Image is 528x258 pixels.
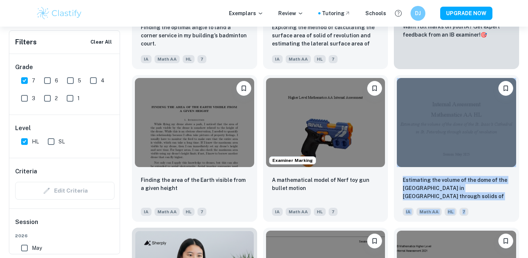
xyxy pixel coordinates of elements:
span: HL [445,208,456,216]
h6: Criteria [15,167,37,176]
span: HL [183,208,195,216]
span: IA [141,55,152,63]
a: Examiner MarkingBookmarkA mathematical model of Nerf toy gun bullet motionIAMath AAHL7 [263,75,388,222]
span: Examiner Marking [269,157,316,164]
h6: Level [15,124,114,133]
img: Math AA IA example thumbnail: Finding the area of the Earth visible fr [135,78,254,167]
span: IA [272,208,283,216]
span: 7 [32,77,35,85]
span: HL [314,208,326,216]
p: Finding the area of the Earth visible from a given height [141,176,248,192]
p: Exemplars [229,9,263,17]
p: A mathematical model of Nerf toy gun bullet motion [272,176,379,192]
span: 5 [78,77,81,85]
button: Clear All [89,37,114,48]
button: DJ [411,6,425,21]
button: Bookmark [236,81,251,96]
span: 7 [459,208,468,216]
h6: DJ [414,9,422,17]
span: Math AA [416,208,442,216]
span: HL [183,55,195,63]
span: 1 [77,94,80,102]
span: 4 [101,77,104,85]
span: 7 [197,55,206,63]
p: Review [278,9,303,17]
span: 7 [329,208,338,216]
h6: Filters [15,37,37,47]
span: IA [403,208,414,216]
p: Exploring the method of calculating the surface area of solid of revolution and estimating the la... [272,23,379,48]
img: Clastify logo [36,6,83,21]
button: Help and Feedback [392,7,405,20]
span: IA [272,55,283,63]
span: HL [32,138,39,146]
span: IA [141,208,152,216]
span: May [32,244,42,252]
p: Estimating the volume of the dome of the St. Isaac’s Cathedral in St. Petersburg through solids o... [403,176,510,201]
a: Tutoring [322,9,351,17]
span: 7 [197,208,206,216]
span: SL [59,138,65,146]
span: Math AA [155,55,180,63]
a: BookmarkFinding the area of the Earth visible from a given heightIAMath AAHL7 [132,75,257,222]
button: Bookmark [367,81,382,96]
span: 3 [32,94,35,102]
div: Criteria filters are unavailable when searching by topic [15,182,114,200]
span: Math AA [286,208,311,216]
span: Math AA [155,208,180,216]
button: UPGRADE NOW [440,7,492,20]
span: 2026 [15,232,114,239]
a: Schools [365,9,386,17]
span: HL [314,55,326,63]
img: Math AA IA example thumbnail: Estimating the volume of the dome of the [397,78,516,167]
img: Math AA IA example thumbnail: A mathematical model of Nerf toy gun bul [266,78,385,167]
span: 7 [329,55,338,63]
h6: Grade [15,63,114,72]
span: 2 [55,94,58,102]
p: Finding the optimal angle to land a corner service in my building’s badminton court. [141,23,248,48]
span: 6 [55,77,58,85]
span: 🎯 [481,32,487,38]
p: Want full marks on your IA ? Get expert feedback from an IB examiner! [403,23,510,39]
h6: Session [15,218,114,232]
a: BookmarkEstimating the volume of the dome of the St. Isaac’s Cathedral in St. Petersburg through ... [394,75,519,222]
button: Bookmark [498,81,513,96]
button: Bookmark [367,234,382,248]
button: Bookmark [498,234,513,248]
span: Math AA [286,55,311,63]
